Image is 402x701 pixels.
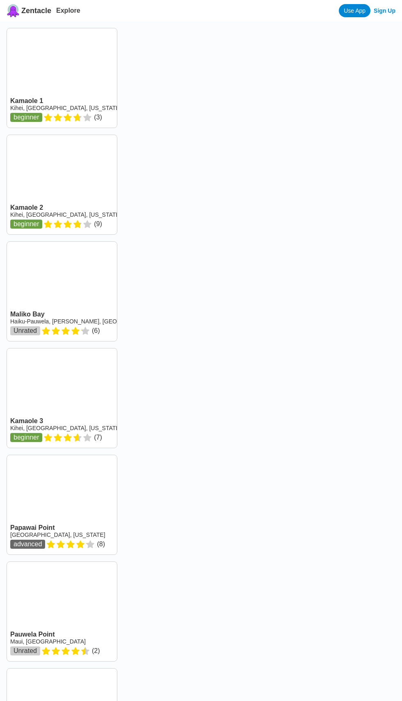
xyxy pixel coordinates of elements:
[10,105,121,111] a: Kihei, [GEOGRAPHIC_DATA], [US_STATE]
[10,531,105,538] a: [GEOGRAPHIC_DATA], [US_STATE]
[10,318,162,325] a: Haiku-Pauwela, [PERSON_NAME], [GEOGRAPHIC_DATA]
[56,7,80,14] a: Explore
[21,7,51,15] span: Zentacle
[339,4,370,17] a: Use App
[10,211,121,218] a: Kihei, [GEOGRAPHIC_DATA], [US_STATE]
[10,638,86,645] a: Maui, [GEOGRAPHIC_DATA]
[10,425,121,431] a: Kihei, [GEOGRAPHIC_DATA], [US_STATE]
[7,4,20,17] img: Zentacle logo
[374,7,395,14] a: Sign Up
[7,4,51,17] a: Zentacle logoZentacle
